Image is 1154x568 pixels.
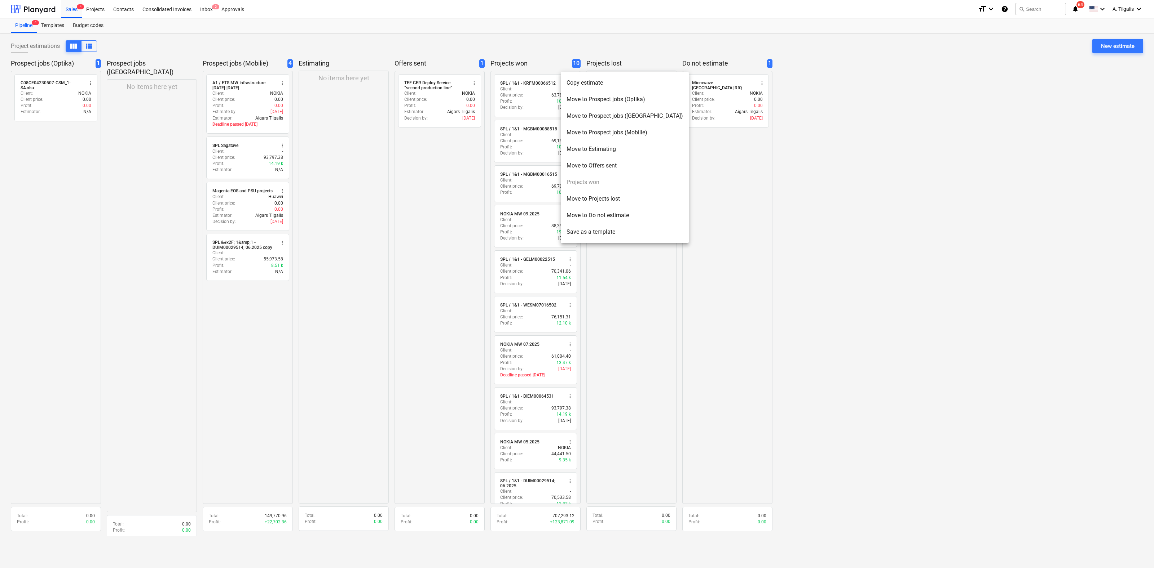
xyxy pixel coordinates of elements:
[1118,533,1154,568] iframe: Chat Widget
[561,157,689,174] li: Move to Offers sent
[561,75,689,91] li: Copy estimate
[561,191,689,207] li: Move to Projects lost
[561,108,689,124] li: Move to Prospect jobs ([GEOGRAPHIC_DATA])
[561,224,689,240] li: Save as a template
[561,124,689,141] li: Move to Prospect jobs (Mobilie)
[561,141,689,157] li: Move to Estimating
[561,91,689,108] li: Move to Prospect jobs (Optika)
[561,207,689,224] li: Move to Do not estimate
